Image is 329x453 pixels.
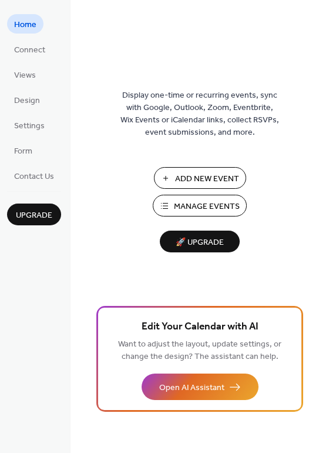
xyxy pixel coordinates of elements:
[174,201,240,213] span: Manage Events
[160,231,240,252] button: 🚀 Upgrade
[7,39,52,59] a: Connect
[7,90,47,109] a: Design
[14,44,45,56] span: Connect
[16,209,52,222] span: Upgrade
[153,195,247,216] button: Manage Events
[7,166,61,185] a: Contact Us
[167,235,233,251] span: 🚀 Upgrade
[7,204,61,225] button: Upgrade
[7,141,39,160] a: Form
[142,374,258,400] button: Open AI Assistant
[14,171,54,183] span: Contact Us
[120,89,279,139] span: Display one-time or recurring events, sync with Google, Outlook, Zoom, Eventbrite, Wix Events or ...
[14,19,36,31] span: Home
[14,145,32,158] span: Form
[154,167,246,189] button: Add New Event
[7,115,52,135] a: Settings
[175,173,239,185] span: Add New Event
[7,65,43,84] a: Views
[14,69,36,82] span: Views
[7,14,43,34] a: Home
[14,95,40,107] span: Design
[142,319,258,335] span: Edit Your Calendar with AI
[159,382,224,394] span: Open AI Assistant
[14,120,45,132] span: Settings
[118,337,281,365] span: Want to adjust the layout, update settings, or change the design? The assistant can help.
